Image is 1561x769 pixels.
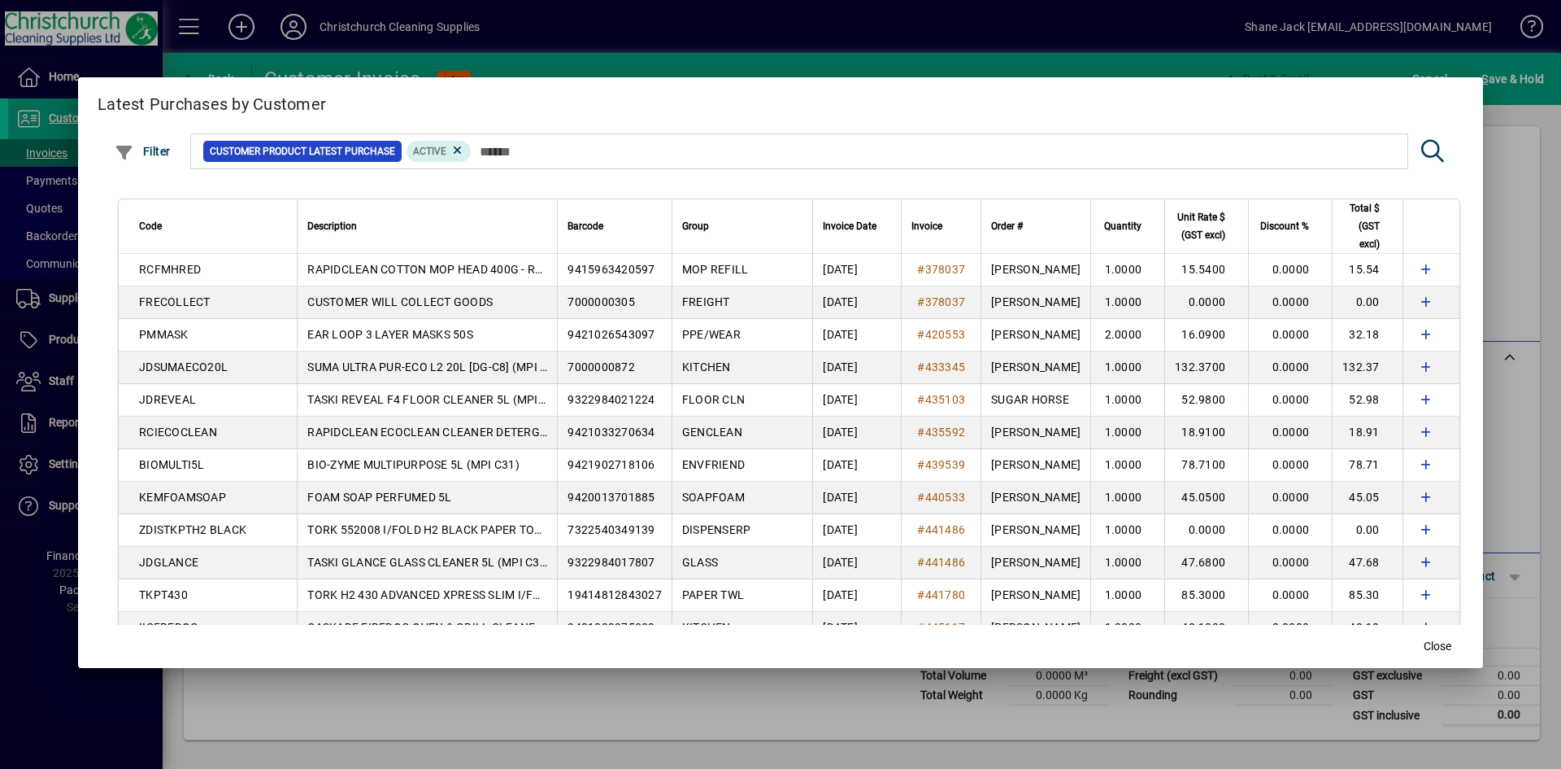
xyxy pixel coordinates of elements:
span: RAPIDCLEAN COTTON MOP HEAD 400G - RED [307,263,549,276]
span: # [917,295,924,308]
td: 0.00 [1332,514,1402,547]
td: 0.0000 [1248,254,1332,286]
div: Quantity [1101,217,1156,235]
span: Code [139,217,162,235]
td: 0.0000 [1164,514,1248,547]
div: Unit Rate $ (GST excl) [1175,208,1240,244]
td: [DATE] [812,449,901,482]
span: 9421033275882 [567,621,654,634]
td: 1.0000 [1090,579,1164,612]
a: #441780 [911,586,971,604]
span: PAPER TWL [682,588,744,601]
span: Description [307,217,357,235]
span: KITCHEN [682,360,731,374]
span: JDGLANCE [139,556,198,569]
span: 420553 [925,328,966,341]
td: 0.0000 [1164,286,1248,319]
a: #433345 [911,358,971,376]
span: TASKI REVEAL F4 FLOOR CLEANER 5L (MPI C32) [307,393,566,406]
span: TORK 552008 I/FOLD H2 BLACK PAPER TOWEL DISPENSER FOL - 552008 (PT:289, 430, 987) [307,523,794,536]
span: 9421026543097 [567,328,654,341]
td: [DATE] [812,482,901,514]
td: 0.0000 [1248,319,1332,352]
span: TKPT430 [139,588,188,601]
span: Close [1424,638,1451,655]
td: [DATE] [812,384,901,417]
span: SOAPFOAM [682,491,745,504]
span: EAR LOOP 3 LAYER MASKS 50S [307,328,473,341]
div: Code [139,217,287,235]
td: 0.0000 [1248,547,1332,579]
span: Quantity [1104,217,1141,235]
span: # [917,426,924,439]
span: Discount % [1260,217,1309,235]
span: TORK H2 430 ADVANCED XPRESS SLIM I/FOLD WHITE 1 PLY PAPER TOWEL 185S X 21: 21CM [307,588,796,601]
a: #435103 [911,391,971,409]
td: [PERSON_NAME] [981,449,1090,482]
span: 435103 [925,393,966,406]
a: #439539 [911,456,971,474]
td: 1.0000 [1090,547,1164,579]
td: 47.6800 [1164,547,1248,579]
span: PPE/WEAR [682,328,741,341]
span: FLOOR CLN [682,393,745,406]
td: [DATE] [812,514,901,547]
span: Customer Product Latest Purchase [210,143,395,159]
td: [PERSON_NAME] [981,514,1090,547]
span: FRECOLLECT [139,295,211,308]
td: [PERSON_NAME] [981,286,1090,319]
td: 85.30 [1332,579,1402,612]
span: CUSTOMER WILL COLLECT GOODS [307,295,493,308]
span: Active [413,146,446,157]
div: Barcode [567,217,662,235]
span: 445117 [925,621,966,634]
td: 78.7100 [1164,449,1248,482]
a: #440533 [911,488,971,506]
span: Order # [991,217,1023,235]
span: BIO-ZYME MULTIPURPOSE 5L (MPI C31) [307,458,520,471]
span: JDREVEAL [139,393,196,406]
div: Discount % [1259,217,1324,235]
td: 45.05 [1332,482,1402,514]
td: 0.0000 [1248,514,1332,547]
span: RCFMHRED [139,263,201,276]
span: 9421033270634 [567,426,654,439]
td: 18.9100 [1164,417,1248,449]
span: Barcode [567,217,603,235]
span: 7000000305 [567,295,635,308]
a: #378037 [911,260,971,278]
td: 85.3000 [1164,579,1248,612]
td: 1.0000 [1090,417,1164,449]
td: [DATE] [812,417,901,449]
div: Group [682,217,803,235]
span: 439539 [925,458,966,471]
div: Invoice Date [823,217,891,235]
span: 19414812843027 [567,588,662,601]
td: [PERSON_NAME] [981,352,1090,384]
td: SUGAR HORSE [981,384,1090,417]
span: GLASS [682,556,718,569]
td: 0.0000 [1248,482,1332,514]
span: 441486 [925,523,966,536]
td: 1.0000 [1090,254,1164,286]
td: 0.0000 [1248,612,1332,644]
span: KITCHEN [682,621,731,634]
td: 1.0000 [1090,612,1164,644]
td: 45.0500 [1164,482,1248,514]
span: ENVFRIEND [682,458,745,471]
span: TASKI GLANCE GLASS CLEANER 5L (MPI C35) [307,556,550,569]
span: # [917,523,924,536]
button: Filter [111,137,175,166]
td: 1.0000 [1090,514,1164,547]
span: Invoice [911,217,942,235]
button: Close [1411,632,1463,662]
span: # [917,556,924,569]
span: GENCLEAN [682,426,742,439]
span: # [917,393,924,406]
span: MOP REFILL [682,263,749,276]
td: 0.00 [1332,286,1402,319]
td: [PERSON_NAME] [981,482,1090,514]
a: #420553 [911,326,971,343]
span: Unit Rate $ (GST excl) [1175,208,1225,244]
span: 9421902718106 [567,458,654,471]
